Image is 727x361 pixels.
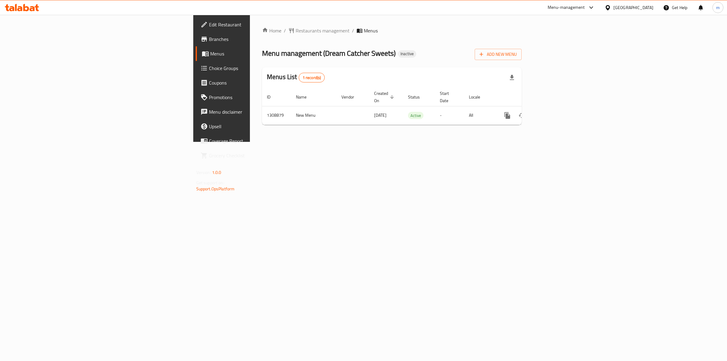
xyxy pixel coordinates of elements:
[209,137,310,145] span: Coverage Report
[212,169,221,176] span: 1.0.0
[374,90,396,104] span: Created On
[267,72,325,82] h2: Menus List
[716,4,720,11] span: m
[475,49,522,60] button: Add New Menu
[374,111,387,119] span: [DATE]
[341,93,362,101] span: Vendor
[296,27,350,34] span: Restaurants management
[209,108,310,115] span: Menu disclaimer
[196,179,224,187] span: Get support on:
[209,35,310,43] span: Branches
[408,93,428,101] span: Status
[296,93,314,101] span: Name
[364,27,378,34] span: Menus
[209,152,310,159] span: Grocery Checklist
[262,46,396,60] span: Menu management ( Dream Catcher Sweets )
[613,4,653,11] div: [GEOGRAPHIC_DATA]
[435,106,464,125] td: -
[209,21,310,28] span: Edit Restaurant
[196,32,315,46] a: Branches
[196,119,315,134] a: Upsell
[196,134,315,148] a: Coverage Report
[196,90,315,105] a: Promotions
[288,27,350,34] a: Restaurants management
[196,75,315,90] a: Coupons
[515,108,529,123] button: Change Status
[267,93,278,101] span: ID
[196,61,315,75] a: Choice Groups
[469,93,488,101] span: Locale
[262,27,522,34] nav: breadcrumb
[210,50,310,57] span: Menus
[352,27,354,34] li: /
[398,50,416,58] div: Inactive
[262,88,563,125] table: enhanced table
[196,185,235,193] a: Support.OpsPlatform
[196,169,211,176] span: Version:
[209,94,310,101] span: Promotions
[209,123,310,130] span: Upsell
[440,90,457,104] span: Start Date
[299,73,325,82] div: Total records count
[299,75,325,81] span: 1 record(s)
[505,70,519,85] div: Export file
[196,46,315,61] a: Menus
[196,148,315,163] a: Grocery Checklist
[500,108,515,123] button: more
[398,51,416,56] span: Inactive
[548,4,585,11] div: Menu-management
[196,17,315,32] a: Edit Restaurant
[209,79,310,86] span: Coupons
[495,88,563,106] th: Actions
[196,105,315,119] a: Menu disclaimer
[209,65,310,72] span: Choice Groups
[480,51,517,58] span: Add New Menu
[408,112,423,119] span: Active
[464,106,495,125] td: All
